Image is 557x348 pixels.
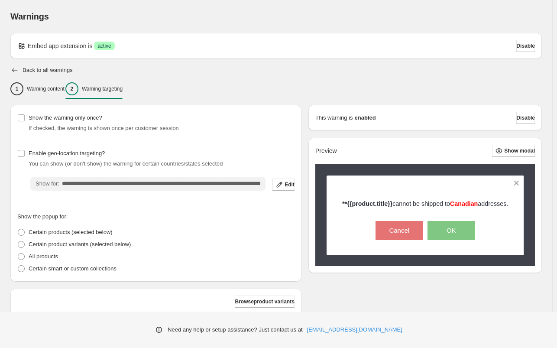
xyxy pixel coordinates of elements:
[427,221,475,240] button: OK
[82,85,123,92] p: Warning targeting
[36,180,59,187] span: Show for:
[10,82,23,95] div: 1
[10,12,49,21] span: Warnings
[285,181,295,188] span: Edit
[307,325,402,334] a: [EMAIL_ADDRESS][DOMAIN_NAME]
[355,114,376,122] strong: enabled
[29,114,102,121] span: Show the warning only once?
[450,200,478,207] span: Canadian
[28,42,92,50] p: Embed app extension is
[27,85,65,92] p: Warning content
[10,80,65,98] button: 1Warning content
[516,114,535,121] span: Disable
[315,147,337,155] h2: Preview
[492,145,535,157] button: Show modal
[29,264,117,273] p: Certain smart or custom collections
[29,150,105,156] span: Enable geo-location targeting?
[235,298,294,305] span: Browse product variants
[342,200,392,207] strong: **{{product.title}}
[516,42,535,49] span: Disable
[29,125,179,131] span: If checked, the warning is shown once per customer session
[29,229,113,235] span: Certain products (selected below)
[504,147,535,154] span: Show modal
[516,40,535,52] button: Disable
[29,252,58,261] p: All products
[29,241,131,247] span: Certain product variants (selected below)
[272,179,295,191] button: Edit
[97,42,111,49] span: active
[235,296,294,308] button: Browseproduct variants
[342,199,508,208] p: cannot be shipped to addresses.
[29,160,223,167] span: You can show (or don't show) the warning for certain countries/states selected
[516,112,535,124] button: Disable
[65,80,123,98] button: 2Warning targeting
[23,67,73,74] h2: Back to all warnings
[17,213,68,220] span: Show the popup for:
[65,82,78,95] div: 2
[376,221,423,240] button: Cancel
[315,114,353,122] p: This warning is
